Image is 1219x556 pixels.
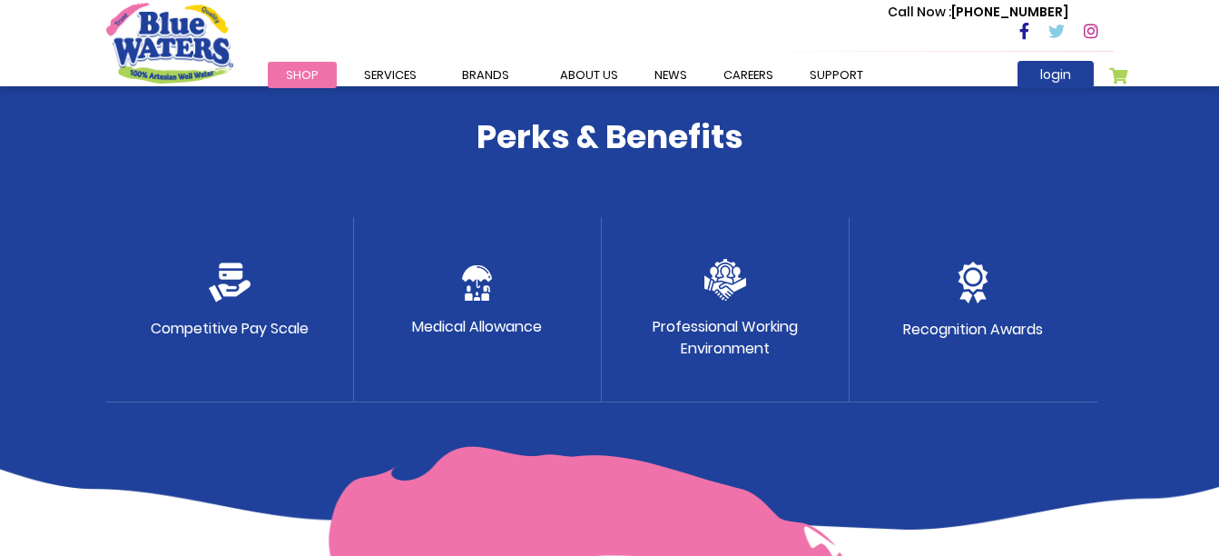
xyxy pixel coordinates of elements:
a: support [791,62,881,88]
img: protect.png [462,265,492,301]
span: Brands [462,66,509,84]
img: credit-card.png [209,263,251,303]
p: Recognition Awards [903,319,1043,341]
h4: Perks & Benefits [106,117,1114,156]
p: Medical Allowance [412,316,542,338]
img: medal.png [958,262,988,303]
a: about us [542,62,636,88]
a: login [1017,61,1094,88]
a: News [636,62,705,88]
p: Competitive Pay Scale [151,318,309,340]
a: careers [705,62,791,88]
span: Call Now : [888,3,951,21]
p: [PHONE_NUMBER] [888,3,1068,22]
p: Professional Working Environment [653,316,798,360]
img: team.png [704,259,746,301]
a: store logo [106,3,233,83]
span: Services [364,66,417,84]
span: Shop [286,66,319,84]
